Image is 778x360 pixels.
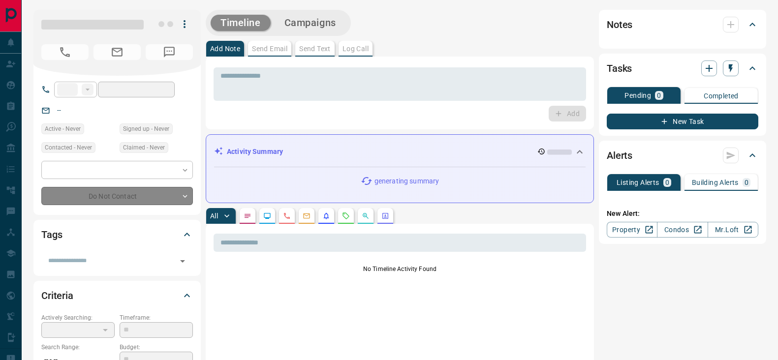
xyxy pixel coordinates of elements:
[41,284,193,307] div: Criteria
[607,57,758,80] div: Tasks
[607,209,758,219] p: New Alert:
[617,179,659,186] p: Listing Alerts
[374,176,439,186] p: generating summary
[120,313,193,322] p: Timeframe:
[41,227,62,242] h2: Tags
[607,222,657,238] a: Property
[607,13,758,36] div: Notes
[41,288,73,303] h2: Criteria
[657,222,708,238] a: Condos
[45,143,92,152] span: Contacted - Never
[120,343,193,352] p: Budget:
[57,106,61,114] a: --
[275,15,346,31] button: Campaigns
[283,212,291,220] svg: Calls
[607,144,758,167] div: Alerts
[607,148,632,163] h2: Alerts
[745,179,748,186] p: 0
[123,143,165,152] span: Claimed - Never
[607,114,758,129] button: New Task
[362,212,370,220] svg: Opportunities
[692,179,739,186] p: Building Alerts
[607,60,632,76] h2: Tasks
[624,92,651,99] p: Pending
[123,124,169,134] span: Signed up - Never
[210,212,218,219] p: All
[41,187,193,205] div: Do Not Contact
[45,124,81,134] span: Active - Never
[381,212,389,220] svg: Agent Actions
[607,17,632,32] h2: Notes
[342,212,350,220] svg: Requests
[214,143,586,161] div: Activity Summary
[704,92,739,99] p: Completed
[41,223,193,246] div: Tags
[93,44,141,60] span: No Email
[303,212,311,220] svg: Emails
[41,343,115,352] p: Search Range:
[41,44,89,60] span: No Number
[210,45,240,52] p: Add Note
[227,147,283,157] p: Activity Summary
[322,212,330,220] svg: Listing Alerts
[665,179,669,186] p: 0
[263,212,271,220] svg: Lead Browsing Activity
[41,313,115,322] p: Actively Searching:
[708,222,758,238] a: Mr.Loft
[244,212,251,220] svg: Notes
[146,44,193,60] span: No Number
[176,254,189,268] button: Open
[657,92,661,99] p: 0
[214,265,586,273] p: No Timeline Activity Found
[211,15,271,31] button: Timeline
